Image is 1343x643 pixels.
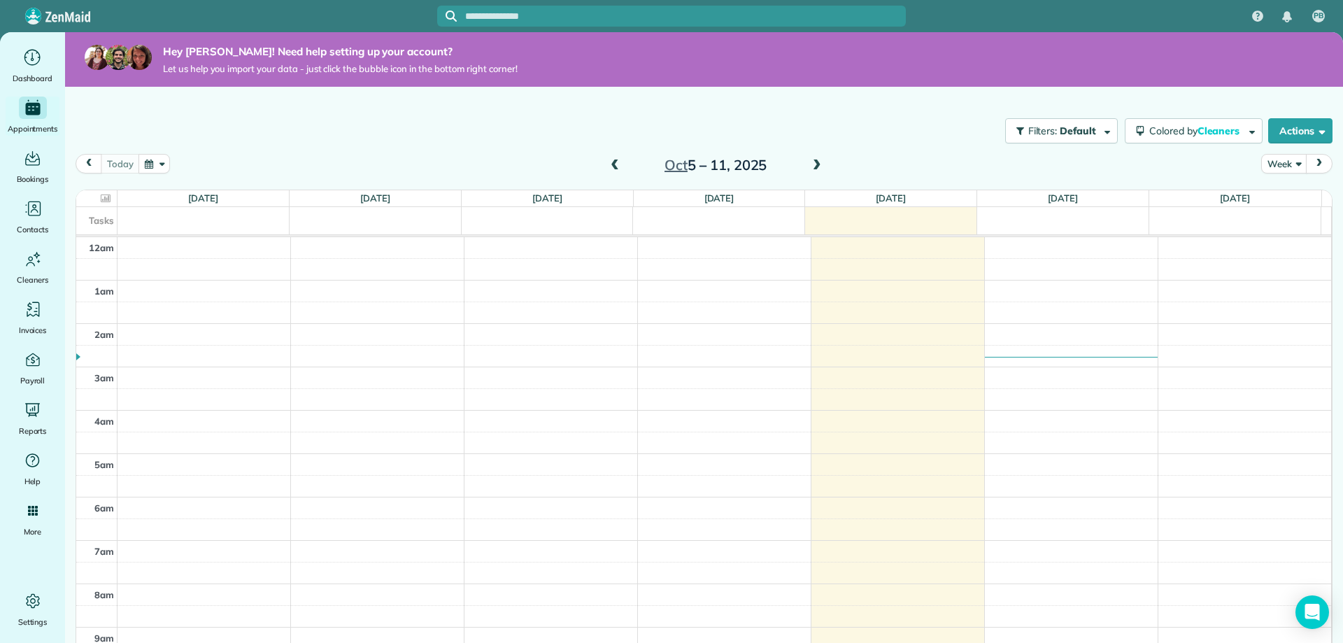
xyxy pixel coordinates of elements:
span: Let us help you import your data - just click the bubble icon in the bottom right corner! [163,63,518,75]
span: Default [1060,125,1097,137]
a: Payroll [6,348,59,388]
a: [DATE] [1220,192,1250,204]
span: 6am [94,502,114,514]
span: Tasks [89,215,114,226]
img: jorge-587dff0eeaa6aab1f244e6dc62b8924c3b6ad411094392a53c71c6c4a576187d.jpg [106,45,131,70]
span: Oct [665,156,688,174]
a: [DATE] [704,192,734,204]
span: Payroll [20,374,45,388]
span: More [24,525,41,539]
a: [DATE] [1048,192,1078,204]
div: Notifications [1272,1,1302,32]
a: Cleaners [6,248,59,287]
button: Actions [1268,118,1333,143]
span: Invoices [19,323,47,337]
a: Settings [6,590,59,629]
span: Contacts [17,222,48,236]
a: Invoices [6,298,59,337]
h2: 5 – 11, 2025 [628,157,803,173]
a: Contacts [6,197,59,236]
a: Dashboard [6,46,59,85]
span: PB [1314,10,1323,22]
button: prev [76,154,102,173]
span: 4am [94,416,114,427]
button: next [1306,154,1333,173]
span: Bookings [17,172,49,186]
button: Week [1261,154,1307,173]
a: Help [6,449,59,488]
a: Bookings [6,147,59,186]
a: [DATE] [876,192,906,204]
span: 2am [94,329,114,340]
span: Filters: [1028,125,1058,137]
button: Colored byCleaners [1125,118,1263,143]
svg: Focus search [446,10,457,22]
span: Help [24,474,41,488]
div: Open Intercom Messenger [1295,595,1329,629]
a: Reports [6,399,59,438]
a: [DATE] [188,192,218,204]
span: 3am [94,372,114,383]
a: [DATE] [360,192,390,204]
span: Cleaners [17,273,48,287]
button: today [101,154,139,173]
span: Settings [18,615,48,629]
strong: Hey [PERSON_NAME]! Need help setting up your account? [163,45,518,59]
span: Dashboard [13,71,52,85]
button: Focus search [437,10,457,22]
span: 1am [94,285,114,297]
span: 12am [89,242,114,253]
img: michelle-19f622bdf1676172e81f8f8fba1fb50e276960ebfe0243fe18214015130c80e4.jpg [127,45,152,70]
span: Appointments [8,122,58,136]
img: maria-72a9807cf96188c08ef61303f053569d2e2a8a1cde33d635c8a3ac13582a053d.jpg [85,45,110,70]
button: Filters: Default [1005,118,1118,143]
a: [DATE] [532,192,562,204]
span: Colored by [1149,125,1244,137]
span: 7am [94,546,114,557]
span: 5am [94,459,114,470]
a: Filters: Default [998,118,1118,143]
span: Cleaners [1198,125,1242,137]
span: Reports [19,424,47,438]
span: 8am [94,589,114,600]
a: Appointments [6,97,59,136]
